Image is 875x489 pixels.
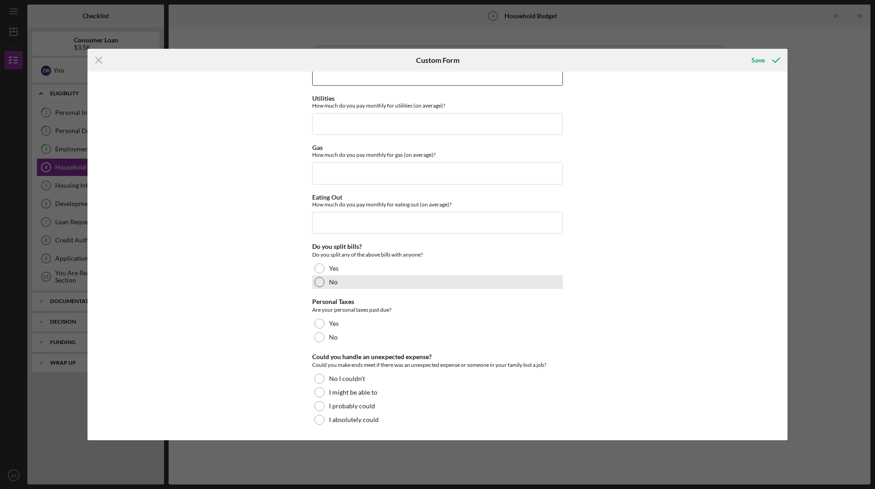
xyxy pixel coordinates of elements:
[312,243,563,250] div: Do you split bills?
[312,353,563,360] div: Could you handle an unexpected expense?
[329,334,338,341] label: No
[312,305,563,314] div: Are your personal taxes past due?
[312,102,563,109] div: How much do you pay monthly for utilities (on average)?
[312,151,563,158] div: How much do you pay monthly for gas (on average)?
[329,320,339,327] label: Yes
[329,416,379,423] label: I absolutely could
[312,193,342,201] label: Eating Out
[751,51,765,69] div: Save
[312,144,323,151] label: Gas
[329,389,377,396] label: I might be able to
[329,265,339,272] label: Yes
[329,402,375,410] label: I probably could
[312,94,335,102] label: Utilities
[329,375,365,382] label: No I couldn't
[329,278,338,286] label: No
[312,201,563,208] div: How much do you pay monthly for eating out (on average)?
[312,250,563,259] div: Do you split any of the above bills with anyone?
[312,360,563,370] div: Could you make ends meet if there was an unexpected expense or someone in your family lost a job?
[742,51,787,69] button: Save
[312,298,563,305] div: Personal Taxes
[416,56,459,64] h6: Custom Form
